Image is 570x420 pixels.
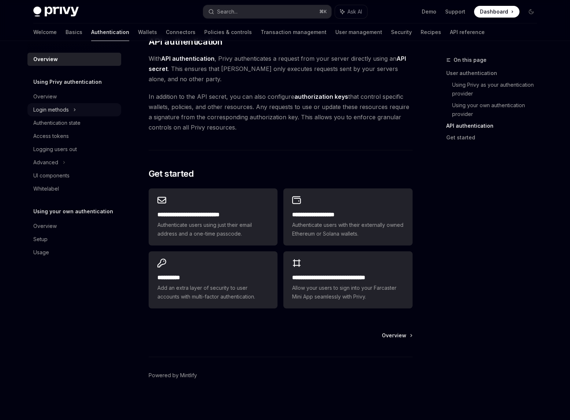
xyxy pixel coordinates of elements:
span: API authentication [149,36,223,48]
a: Security [391,23,412,41]
a: UI components [27,169,121,182]
a: Using your own authentication provider [452,100,543,120]
a: Logging users out [27,143,121,156]
h5: Using your own authentication [33,207,113,216]
a: API authentication [446,120,543,132]
a: Welcome [33,23,57,41]
div: Login methods [33,105,69,114]
span: Authenticate users using just their email address and a one-time passcode. [157,221,269,238]
div: Setup [33,235,48,244]
div: Advanced [33,158,58,167]
strong: authorization keys [294,93,348,100]
a: Transaction management [261,23,327,41]
span: Dashboard [480,8,508,15]
a: Authentication [91,23,129,41]
a: Usage [27,246,121,259]
a: **** **** **** ****Authenticate users with their externally owned Ethereum or Solana wallets. [283,188,412,245]
a: API reference [450,23,485,41]
span: In addition to the API secret, you can also configure that control specific wallets, policies, an... [149,91,413,132]
button: Ask AI [335,5,367,18]
div: Overview [33,92,57,101]
a: Wallets [138,23,157,41]
div: Logging users out [33,145,77,154]
a: Basics [66,23,82,41]
a: Overview [27,53,121,66]
a: Overview [27,220,121,233]
div: Overview [33,55,58,64]
img: dark logo [33,7,79,17]
span: Authenticate users with their externally owned Ethereum or Solana wallets. [292,221,403,238]
a: Whitelabel [27,182,121,195]
span: Ask AI [347,8,362,15]
button: Search...⌘K [203,5,331,18]
span: Add an extra layer of security to user accounts with multi-factor authentication. [157,284,269,301]
a: Powered by Mintlify [149,372,197,379]
span: Allow your users to sign into your Farcaster Mini App seamlessly with Privy. [292,284,403,301]
button: Toggle dark mode [525,6,537,18]
h5: Using Privy authentication [33,78,102,86]
a: Overview [382,332,412,339]
a: Policies & controls [204,23,252,41]
span: With , Privy authenticates a request from your server directly using an . This ensures that [PERS... [149,53,413,84]
div: Whitelabel [33,184,59,193]
span: Get started [149,168,194,180]
a: Access tokens [27,130,121,143]
div: Overview [33,222,57,230]
a: Dashboard [474,6,519,18]
span: Overview [382,332,406,339]
a: Authentication state [27,116,121,130]
div: Authentication state [33,119,81,127]
a: Connectors [166,23,195,41]
div: Usage [33,248,49,257]
span: ⌘ K [319,9,327,15]
a: Demo [422,8,436,15]
span: On this page [454,56,487,64]
a: Recipes [421,23,441,41]
div: UI components [33,171,70,180]
strong: API authentication [161,55,215,62]
a: User management [335,23,382,41]
a: Support [445,8,465,15]
a: Using Privy as your authentication provider [452,79,543,100]
a: Setup [27,233,121,246]
a: **** *****Add an extra layer of security to user accounts with multi-factor authentication. [149,251,277,308]
a: User authentication [446,67,543,79]
div: Access tokens [33,132,69,140]
a: Overview [27,90,121,103]
div: Search... [217,7,238,16]
a: Get started [446,132,543,143]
